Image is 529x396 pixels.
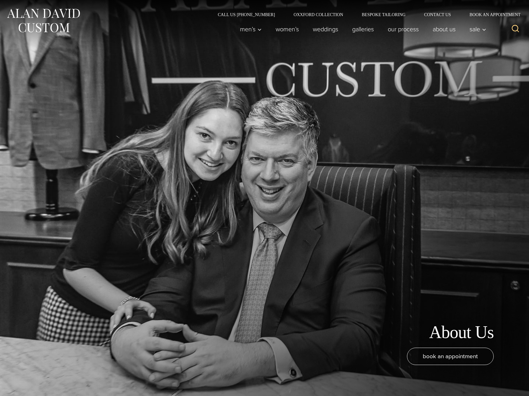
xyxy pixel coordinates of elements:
[6,7,81,34] img: Alan David Custom
[426,23,463,35] a: About Us
[423,352,478,361] span: book an appointment
[460,12,523,17] a: Book an Appointment
[269,23,306,35] a: Women’s
[345,23,381,35] a: Galleries
[381,23,426,35] a: Our Process
[208,12,523,17] nav: Secondary Navigation
[407,348,494,365] a: book an appointment
[240,26,262,32] span: Men’s
[233,23,490,35] nav: Primary Navigation
[352,12,415,17] a: Bespoke Tailoring
[470,26,486,32] span: Sale
[208,12,284,17] a: Call Us [PHONE_NUMBER]
[415,12,460,17] a: Contact Us
[306,23,345,35] a: weddings
[508,22,523,37] button: View Search Form
[429,322,494,343] h1: About Us
[284,12,352,17] a: Oxxford Collection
